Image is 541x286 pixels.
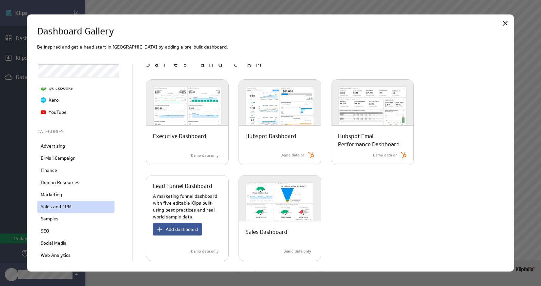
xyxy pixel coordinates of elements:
[338,132,407,149] p: Hubspot Email Performance Dashboard
[41,167,57,174] p: Finance
[41,240,67,247] p: Social Media
[400,152,407,158] img: HubSpot
[239,80,321,139] img: hubspot_dashboard-light-600x400.png
[191,249,218,254] p: Demo data only
[49,85,73,92] p: QuickBooks
[245,228,287,236] p: Sales Dashboard
[239,175,321,235] img: sales_dashboard-light-600x400.png
[373,153,397,158] p: Demo data or
[153,193,222,220] p: A marketing funnel dashboard with five editable Klips built using best practices and real-world s...
[308,152,314,158] img: HubSpot
[41,97,46,103] img: image3155776258136118639.png
[37,25,114,38] h1: Dashboard Gallery
[500,18,511,29] div: Close
[41,143,65,150] p: Advertising
[49,97,59,104] p: Xero
[153,132,206,140] p: Executive Dashboard
[191,153,218,158] p: Demo data only
[245,132,296,140] p: Hubspot Dashboard
[49,109,67,116] p: YouTube
[331,80,413,139] img: hubspot-email-dashboard-light-600x400.png
[41,155,75,162] p: E-Mail Campaign
[146,59,503,70] p: Sales and CRM
[166,226,198,232] span: Add dashboard
[41,215,58,222] p: Samples
[41,191,62,198] p: Marketing
[37,44,504,51] p: Be inspired and get a head start in [GEOGRAPHIC_DATA] by adding a pre-built dashboard.
[281,153,304,158] p: Demo data or
[41,110,46,115] img: image7114667537295097211.png
[41,179,79,186] p: Human Resources
[153,223,202,235] button: Add dashboard
[283,249,311,254] p: Demo data only
[153,182,212,190] p: Lead Funnel Dashboard
[41,85,46,91] img: image5502353411254158712.png
[41,228,49,235] p: SEO
[146,80,228,139] img: executive_dashboard-light-600x400.png
[41,203,72,210] p: Sales and CRM
[41,252,71,259] p: Web Analytics
[37,128,116,135] p: CATEGORIES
